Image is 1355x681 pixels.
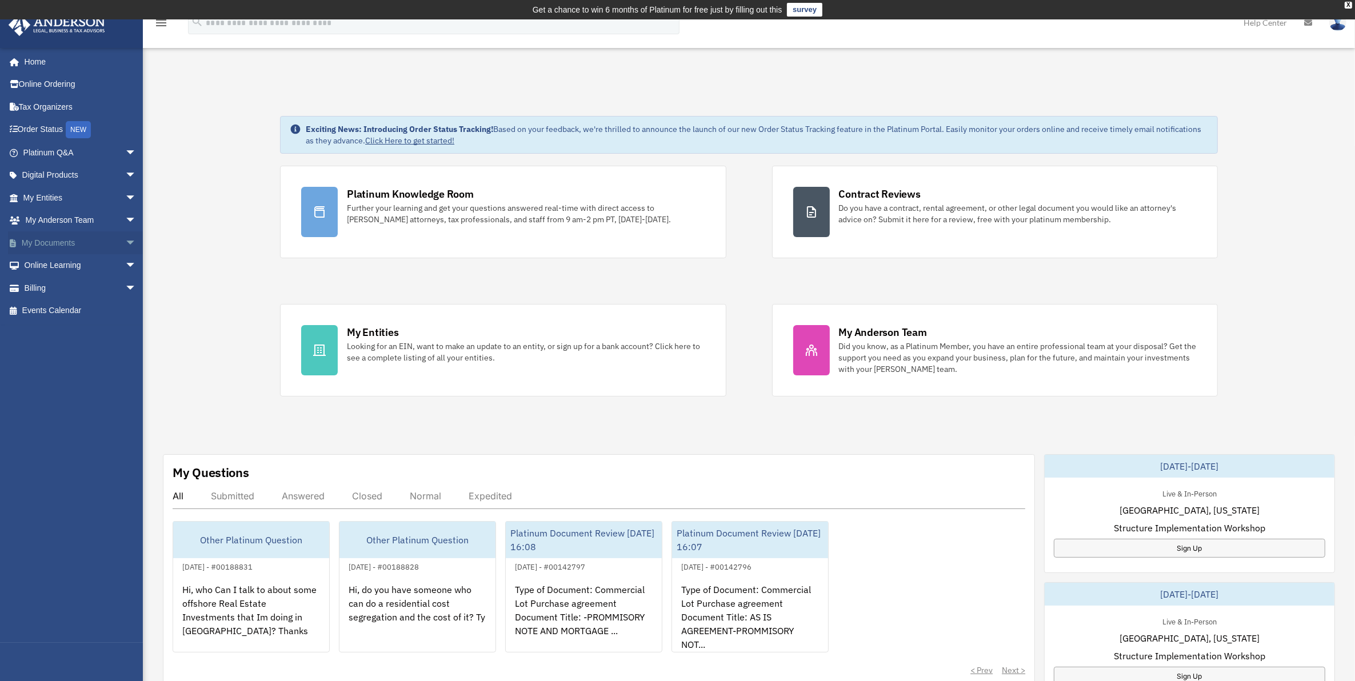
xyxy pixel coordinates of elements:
[125,231,148,255] span: arrow_drop_down
[8,209,154,232] a: My Anderson Teamarrow_drop_down
[1345,2,1352,9] div: close
[1153,487,1226,499] div: Live & In-Person
[8,73,154,96] a: Online Ordering
[306,124,493,134] strong: Exciting News: Introducing Order Status Tracking!
[125,254,148,278] span: arrow_drop_down
[1045,583,1334,606] div: [DATE]-[DATE]
[352,490,382,502] div: Closed
[347,187,474,201] div: Platinum Knowledge Room
[8,164,154,187] a: Digital Productsarrow_drop_down
[672,560,761,572] div: [DATE] - #00142796
[173,574,329,663] div: Hi, who Can I talk to about some offshore Real Estate Investments that Im doing in [GEOGRAPHIC_DA...
[339,521,496,652] a: Other Platinum Question[DATE] - #00188828Hi, do you have someone who can do a residential cost se...
[347,340,705,363] div: Looking for an EIN, want to make an update to an entity, or sign up for a bank account? Click her...
[839,187,921,201] div: Contract Reviews
[772,166,1218,258] a: Contract Reviews Do you have a contract, rental agreement, or other legal document you would like...
[282,490,325,502] div: Answered
[154,16,168,30] i: menu
[5,14,109,36] img: Anderson Advisors Platinum Portal
[347,325,398,339] div: My Entities
[280,166,726,258] a: Platinum Knowledge Room Further your learning and get your questions answered real-time with dire...
[410,490,441,502] div: Normal
[154,20,168,30] a: menu
[1114,649,1265,663] span: Structure Implementation Workshop
[8,299,154,322] a: Events Calendar
[671,521,829,652] a: Platinum Document Review [DATE] 16:07[DATE] - #00142796Type of Document: Commercial Lot Purchase ...
[8,277,154,299] a: Billingarrow_drop_down
[772,304,1218,396] a: My Anderson Team Did you know, as a Platinum Member, you have an entire professional team at your...
[125,164,148,187] span: arrow_drop_down
[339,560,428,572] div: [DATE] - #00188828
[8,231,154,254] a: My Documentsarrow_drop_down
[506,560,594,572] div: [DATE] - #00142797
[173,521,330,652] a: Other Platinum Question[DATE] - #00188831Hi, who Can I talk to about some offshore Real Estate In...
[787,3,822,17] a: survey
[8,50,148,73] a: Home
[306,123,1208,146] div: Based on your feedback, we're thrilled to announce the launch of our new Order Status Tracking fe...
[8,254,154,277] a: Online Learningarrow_drop_down
[173,522,329,558] div: Other Platinum Question
[1120,631,1260,645] span: [GEOGRAPHIC_DATA], [US_STATE]
[469,490,512,502] div: Expedited
[339,574,495,663] div: Hi, do you have someone who can do a residential cost segregation and the cost of it? Ty
[506,522,662,558] div: Platinum Document Review [DATE] 16:08
[125,186,148,210] span: arrow_drop_down
[66,121,91,138] div: NEW
[672,574,828,663] div: Type of Document: Commercial Lot Purchase agreement Document Title: AS IS AGREEMENT-PROMMISORY NO...
[506,574,662,663] div: Type of Document: Commercial Lot Purchase agreement Document Title: -PROMMISORY NOTE AND MORTGAGE...
[1153,615,1226,627] div: Live & In-Person
[1114,521,1265,535] span: Structure Implementation Workshop
[533,3,782,17] div: Get a chance to win 6 months of Platinum for free just by filling out this
[191,15,203,28] i: search
[839,340,1197,375] div: Did you know, as a Platinum Member, you have an entire professional team at your disposal? Get th...
[672,522,828,558] div: Platinum Document Review [DATE] 16:07
[125,209,148,233] span: arrow_drop_down
[1120,503,1260,517] span: [GEOGRAPHIC_DATA], [US_STATE]
[125,141,148,165] span: arrow_drop_down
[365,135,454,146] a: Click Here to get started!
[211,490,254,502] div: Submitted
[839,325,927,339] div: My Anderson Team
[8,186,154,209] a: My Entitiesarrow_drop_down
[505,521,662,652] a: Platinum Document Review [DATE] 16:08[DATE] - #00142797Type of Document: Commercial Lot Purchase ...
[8,141,154,164] a: Platinum Q&Aarrow_drop_down
[1054,539,1325,558] a: Sign Up
[839,202,1197,225] div: Do you have a contract, rental agreement, or other legal document you would like an attorney's ad...
[173,490,183,502] div: All
[8,118,154,142] a: Order StatusNEW
[280,304,726,396] a: My Entities Looking for an EIN, want to make an update to an entity, or sign up for a bank accoun...
[8,95,154,118] a: Tax Organizers
[347,202,705,225] div: Further your learning and get your questions answered real-time with direct access to [PERSON_NAM...
[173,464,249,481] div: My Questions
[1045,455,1334,478] div: [DATE]-[DATE]
[1329,14,1346,31] img: User Pic
[125,277,148,300] span: arrow_drop_down
[173,560,262,572] div: [DATE] - #00188831
[339,522,495,558] div: Other Platinum Question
